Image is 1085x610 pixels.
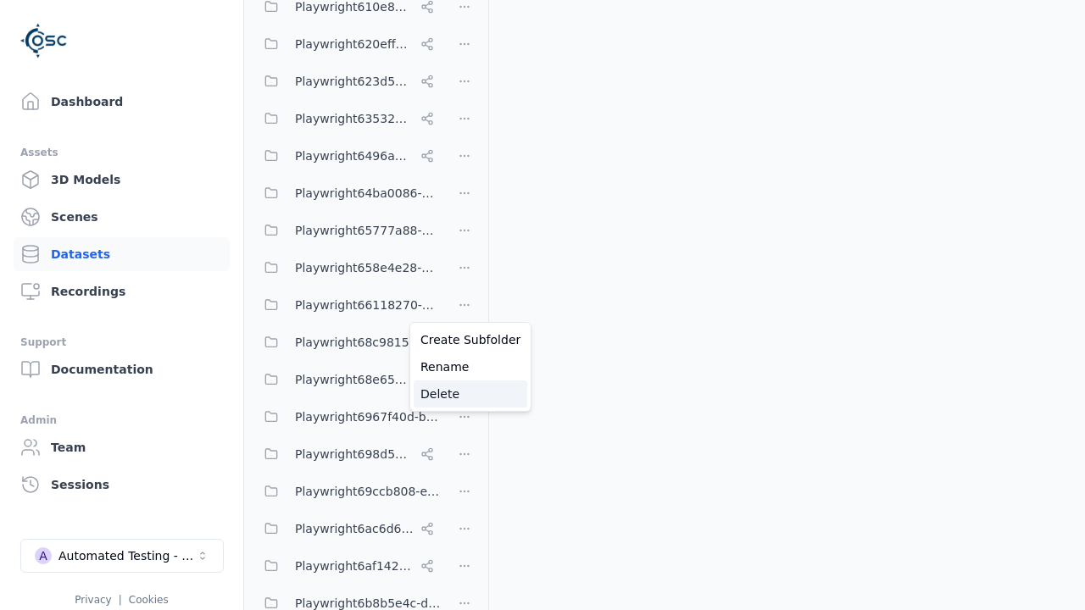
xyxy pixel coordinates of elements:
a: Rename [414,353,527,380]
a: Delete [414,380,527,408]
a: Create Subfolder [414,326,527,353]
